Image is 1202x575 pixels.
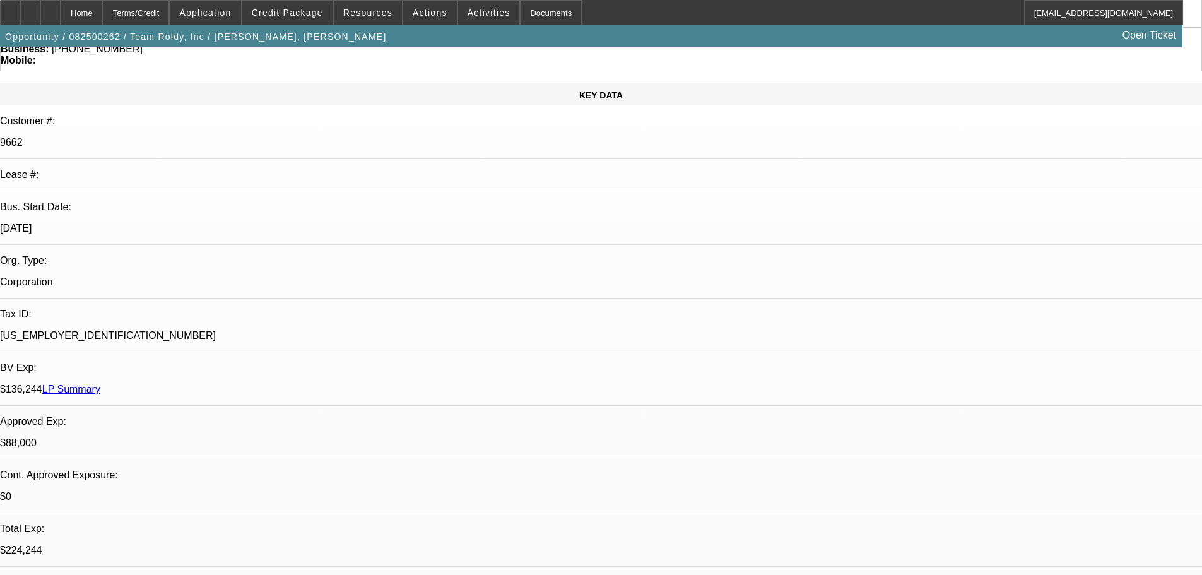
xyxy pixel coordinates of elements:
span: Actions [413,8,447,18]
button: Credit Package [242,1,333,25]
button: Application [170,1,240,25]
span: Resources [343,8,392,18]
button: Actions [403,1,457,25]
a: Open Ticket [1117,25,1181,46]
span: Credit Package [252,8,323,18]
span: Application [179,8,231,18]
span: KEY DATA [579,90,623,100]
a: LP Summary [42,384,100,394]
button: Activities [458,1,520,25]
span: Opportunity / 082500262 / Team Roldy, Inc / [PERSON_NAME], [PERSON_NAME] [5,32,387,42]
button: Resources [334,1,402,25]
span: Activities [468,8,510,18]
strong: Mobile: [1,55,36,66]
